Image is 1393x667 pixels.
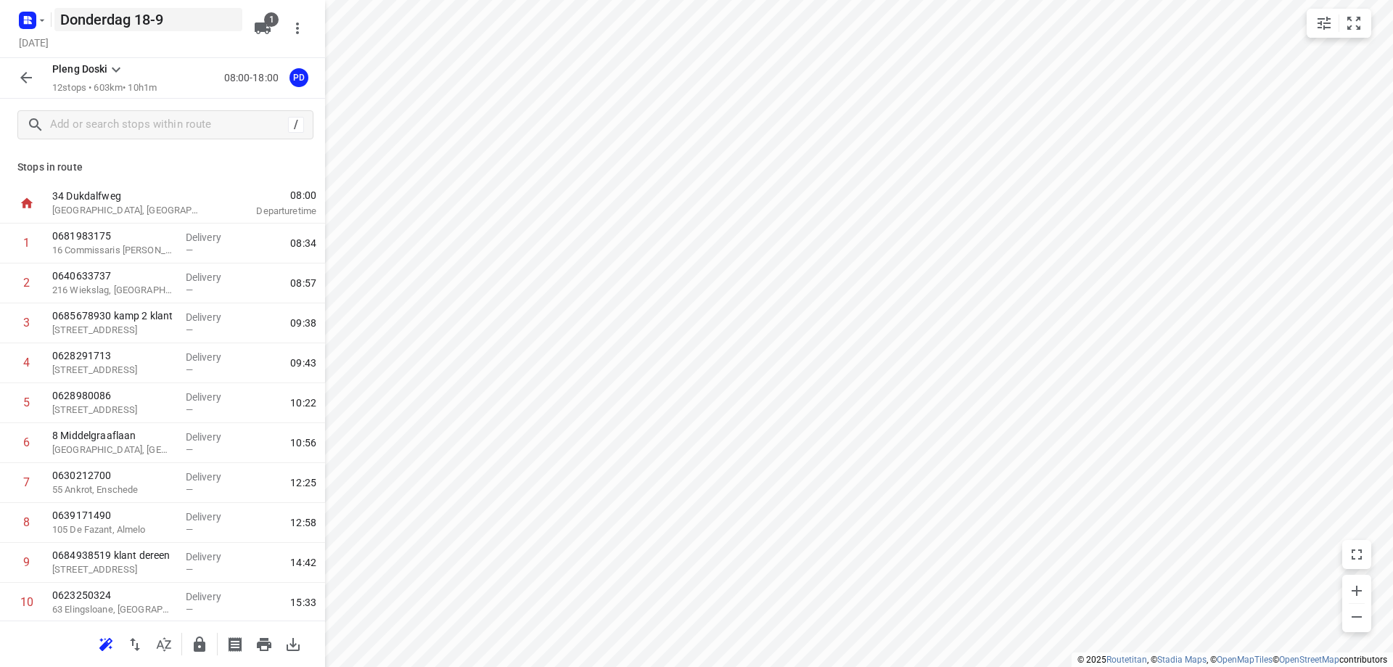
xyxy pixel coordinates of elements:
[52,269,174,283] p: 0640633737
[264,12,279,27] span: 1
[186,470,239,484] p: Delivery
[186,310,239,324] p: Delivery
[221,204,316,218] p: Departure time
[23,316,30,330] div: 3
[52,189,203,203] p: 34 Dukdalfweg
[186,324,193,335] span: —
[23,276,30,290] div: 2
[1310,9,1339,38] button: Map settings
[52,523,174,537] p: 105 De Fazant, Almelo
[52,428,174,443] p: 8 Middelgraaflaan
[52,203,203,218] p: [GEOGRAPHIC_DATA], [GEOGRAPHIC_DATA]
[185,630,214,659] button: Lock route
[290,276,316,290] span: 08:57
[1217,655,1273,665] a: OpenMapTiles
[23,396,30,409] div: 5
[23,515,30,529] div: 8
[290,236,316,250] span: 08:34
[186,404,193,415] span: —
[290,475,316,490] span: 12:25
[1339,9,1368,38] button: Fit zoom
[290,316,316,330] span: 09:38
[186,364,193,375] span: —
[23,236,30,250] div: 1
[52,229,174,243] p: 0681983175
[290,435,316,450] span: 10:56
[186,604,193,615] span: —
[250,637,279,650] span: Print route
[52,403,174,417] p: 1 Nijenrodestraat, Nijmegen
[186,285,193,295] span: —
[290,595,316,610] span: 15:33
[52,348,174,363] p: 0628291713
[221,188,316,202] span: 08:00
[284,63,313,92] button: PD
[290,555,316,570] span: 14:42
[186,549,239,564] p: Delivery
[52,323,174,337] p: 10 Keijenbergseweg, Wageningen
[52,363,174,377] p: 10 Keijenbergseweg, Wageningen
[186,444,193,455] span: —
[52,602,174,617] p: 63 Elingsloane, [GEOGRAPHIC_DATA]
[20,595,33,609] div: 10
[54,8,242,31] h5: Donderdag 18-9
[186,350,239,364] p: Delivery
[23,475,30,489] div: 7
[149,637,178,650] span: Sort by time window
[221,637,250,650] span: Print shipping labels
[52,483,174,497] p: 55 Ankrot, Enschede
[290,356,316,370] span: 09:43
[186,510,239,524] p: Delivery
[23,435,30,449] div: 6
[289,68,308,87] div: PD
[120,637,149,650] span: Reverse route
[288,117,304,133] div: /
[52,548,174,562] p: 0684938519 klant dereen
[186,245,193,255] span: —
[52,388,174,403] p: 0628980086
[1279,655,1339,665] a: OpenStreetMap
[224,70,284,86] p: 08:00-18:00
[23,356,30,369] div: 4
[52,308,174,323] p: 0685678930 kamp 2 klant
[91,637,120,650] span: Reoptimize route
[52,443,174,457] p: [GEOGRAPHIC_DATA], [GEOGRAPHIC_DATA]
[52,588,174,602] p: 0623250324
[186,564,193,575] span: —
[186,589,239,604] p: Delivery
[1106,655,1147,665] a: Routetitan
[186,230,239,245] p: Delivery
[186,390,239,404] p: Delivery
[186,430,239,444] p: Delivery
[17,160,308,175] p: Stops in route
[1077,655,1387,665] li: © 2025 , © , © © contributors
[284,70,313,84] span: Assigned to Pleng Doski
[52,62,107,77] p: Pleng Doski
[23,555,30,569] div: 9
[52,508,174,523] p: 0639171490
[186,484,193,495] span: —
[52,562,174,577] p: [STREET_ADDRESS]
[283,14,312,43] button: More
[1307,9,1371,38] div: small contained button group
[52,468,174,483] p: 0630212700
[290,396,316,410] span: 10:22
[279,637,308,650] span: Download route
[186,524,193,535] span: —
[52,81,157,95] p: 12 stops • 603km • 10h1m
[248,14,277,43] button: 1
[186,270,239,285] p: Delivery
[52,243,174,258] p: 16 Commissaris van Heemstrastraat, Nijkerk
[52,283,174,298] p: 216 Wiekslag, [GEOGRAPHIC_DATA]
[290,515,316,530] span: 12:58
[13,34,54,51] h5: Project date
[50,114,288,136] input: Add or search stops within route
[1157,655,1207,665] a: Stadia Maps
